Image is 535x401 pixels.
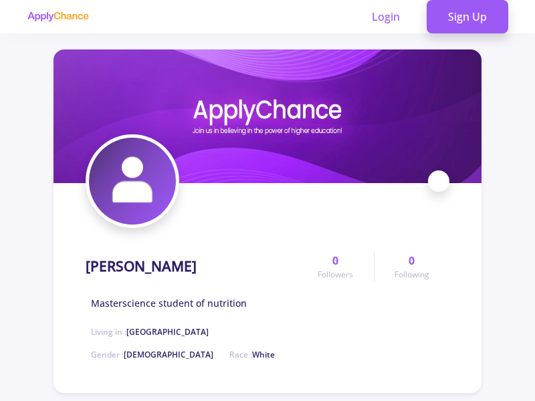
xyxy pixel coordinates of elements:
span: 0 [409,253,415,269]
span: Race : [229,349,275,360]
span: Gender : [91,349,213,360]
a: 0Followers [298,253,373,281]
img: applychance logo text only [27,11,89,22]
h1: [PERSON_NAME] [86,258,197,275]
span: White [252,349,275,360]
a: 0Following [374,253,449,281]
span: Masterscience student of nutrition [91,296,247,310]
img: Mary Yousefiavatar [89,138,176,225]
img: Mary Youseficover image [53,49,481,183]
span: 0 [332,253,338,269]
span: Following [395,269,429,281]
span: Living in : [91,326,209,338]
span: [GEOGRAPHIC_DATA] [126,326,209,338]
span: [DEMOGRAPHIC_DATA] [124,349,213,360]
span: Followers [318,269,353,281]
